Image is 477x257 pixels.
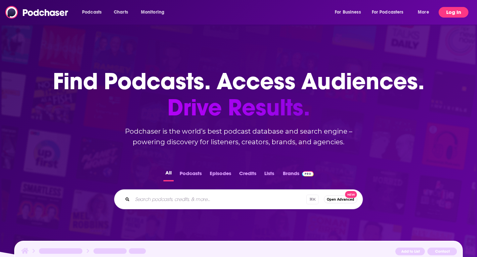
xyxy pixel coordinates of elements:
a: BrandsPodchaser Pro [283,168,314,181]
span: Monitoring [141,8,164,17]
div: Search podcasts, credits, & more... [114,189,363,209]
button: open menu [368,7,413,18]
img: Podchaser - Follow, Share and Rate Podcasts [5,6,69,19]
h2: Podchaser is the world’s best podcast database and search engine – powering discovery for listene... [106,126,371,147]
span: Drive Results. [53,95,424,121]
button: open menu [136,7,173,18]
button: Open AdvancedNew [324,195,357,203]
input: Search podcasts, credits, & more... [132,194,306,205]
button: Lists [262,168,276,181]
span: Podcasts [82,8,102,17]
button: Podcasts [178,168,204,181]
h1: Find Podcasts. Access Audiences. [53,68,424,121]
span: For Podcasters [372,8,404,17]
img: Podchaser Pro [302,171,314,176]
button: All [163,168,174,181]
button: Episodes [208,168,233,181]
button: open menu [413,7,437,18]
a: Charts [109,7,132,18]
button: Log In [439,7,468,18]
span: Charts [114,8,128,17]
span: For Business [335,8,361,17]
span: More [418,8,429,17]
span: New [345,191,357,198]
span: ⌘ K [306,195,319,204]
button: Credits [237,168,258,181]
button: open menu [77,7,110,18]
span: Open Advanced [327,198,354,201]
button: open menu [330,7,369,18]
